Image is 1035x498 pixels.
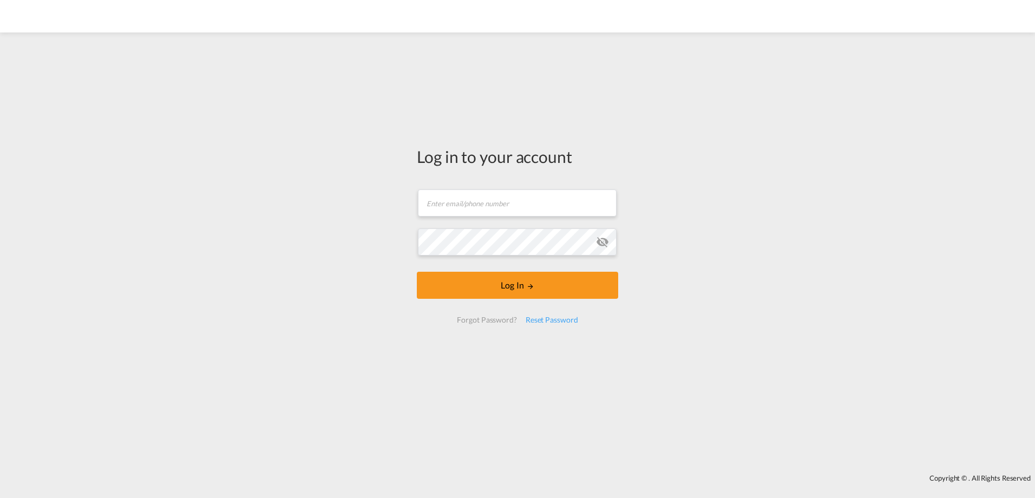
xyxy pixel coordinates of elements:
div: Reset Password [521,310,582,330]
div: Log in to your account [417,145,618,168]
input: Enter email/phone number [418,189,617,217]
button: LOGIN [417,272,618,299]
div: Forgot Password? [453,310,521,330]
md-icon: icon-eye-off [596,235,609,248]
